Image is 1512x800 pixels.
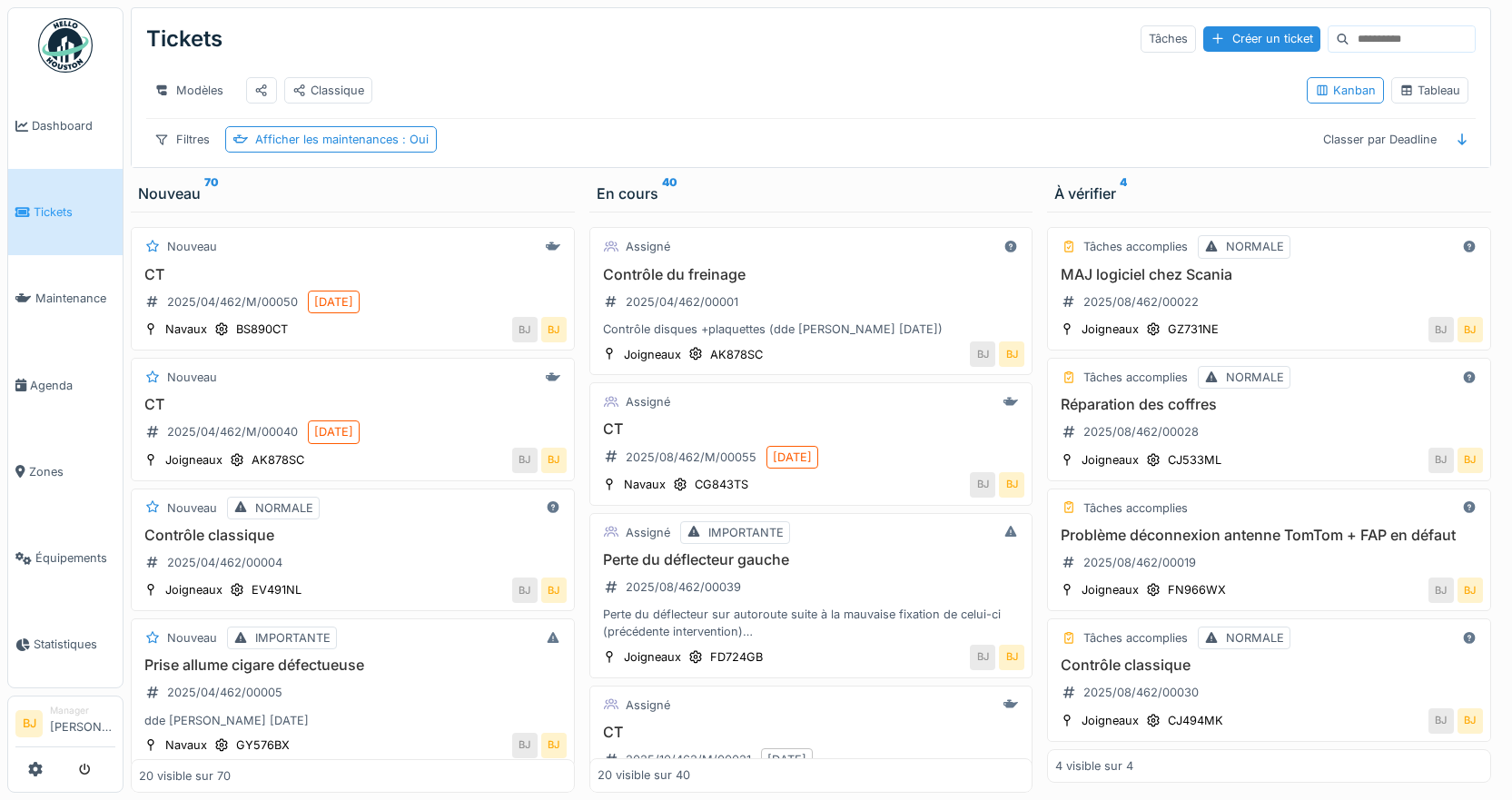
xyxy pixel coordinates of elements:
[138,183,568,204] div: Nouveau
[624,648,681,666] div: Joigneaux
[1226,238,1284,255] div: NORMALE
[8,255,123,341] a: Maintenance
[999,472,1024,498] div: BJ
[708,524,784,541] div: IMPORTANTE
[139,266,567,283] h3: CT
[512,317,538,342] div: BJ
[1083,238,1188,255] div: Tâches accomplies
[35,549,115,567] span: Équipements
[8,601,123,687] a: Statistiques
[252,581,301,598] div: EV491NL
[970,472,995,498] div: BJ
[1083,369,1188,386] div: Tâches accomplies
[970,341,995,367] div: BJ
[399,133,429,146] span: : Oui
[1082,451,1139,469] div: Joigneaux
[1083,554,1196,571] div: 2025/08/462/00019
[165,321,207,338] div: Navaux
[598,606,1025,640] div: Perte du déflecteur sur autoroute suite à la mauvaise fixation de celui-ci (précédente interventi...
[1315,82,1376,99] div: Kanban
[8,83,123,169] a: Dashboard
[34,636,115,653] span: Statistiques
[767,751,806,768] div: [DATE]
[1428,578,1454,603] div: BJ
[512,578,538,603] div: BJ
[598,767,690,785] div: 20 visible sur 40
[38,18,93,73] img: Badge_color-CXgf-gQk.svg
[1054,183,1484,204] div: À vérifier
[139,712,567,729] div: dde [PERSON_NAME] [DATE]
[165,736,207,754] div: Navaux
[597,183,1026,204] div: En cours
[598,266,1025,283] h3: Contrôle du freinage
[1458,317,1483,342] div: BJ
[624,346,681,363] div: Joigneaux
[236,321,288,338] div: BS890CT
[15,704,115,747] a: BJ Manager[PERSON_NAME]
[255,131,429,148] div: Afficher les maintenances
[139,657,567,674] h3: Prise allume cigare défectueuse
[1399,82,1460,99] div: Tableau
[167,238,217,255] div: Nouveau
[999,645,1024,670] div: BJ
[29,463,115,480] span: Zones
[1055,757,1133,775] div: 4 visible sur 4
[1082,712,1139,729] div: Joigneaux
[1458,708,1483,734] div: BJ
[1083,629,1188,647] div: Tâches accomplies
[598,724,1025,741] h3: CT
[624,476,666,493] div: Navaux
[204,183,219,204] sup: 70
[165,581,222,598] div: Joigneaux
[32,117,115,134] span: Dashboard
[1055,657,1483,674] h3: Contrôle classique
[1168,321,1219,338] div: GZ731NE
[1083,423,1199,440] div: 2025/08/462/00028
[626,393,670,410] div: Assigné
[598,551,1025,568] h3: Perte du déflecteur gauche
[970,645,995,670] div: BJ
[626,238,670,255] div: Assigné
[1082,581,1139,598] div: Joigneaux
[541,448,567,473] div: BJ
[662,183,677,204] sup: 40
[50,704,115,717] div: Manager
[314,423,353,440] div: [DATE]
[1168,712,1223,729] div: CJ494MK
[1226,629,1284,647] div: NORMALE
[1428,708,1454,734] div: BJ
[1168,581,1226,598] div: FN966WX
[1458,578,1483,603] div: BJ
[292,82,364,99] div: Classique
[1428,317,1454,342] div: BJ
[8,342,123,429] a: Agenda
[236,736,290,754] div: GY576BX
[139,767,231,785] div: 20 visible sur 70
[1203,26,1320,51] div: Créer un ticket
[541,317,567,342] div: BJ
[15,710,43,737] li: BJ
[314,293,353,311] div: [DATE]
[1083,499,1188,517] div: Tâches accomplies
[252,451,304,469] div: AK878SC
[1428,448,1454,473] div: BJ
[146,15,222,63] div: Tickets
[541,578,567,603] div: BJ
[255,499,313,517] div: NORMALE
[1082,321,1139,338] div: Joigneaux
[626,293,738,311] div: 2025/04/462/00001
[1141,25,1196,52] div: Tâches
[626,696,670,714] div: Assigné
[541,733,567,758] div: BJ
[626,751,751,768] div: 2025/10/462/M/00021
[167,684,282,701] div: 2025/04/462/00005
[146,126,218,153] div: Filtres
[1055,266,1483,283] h3: MAJ logiciel chez Scania
[598,321,1025,338] div: Contrôle disques +plaquettes (dde [PERSON_NAME] [DATE])
[710,346,763,363] div: AK878SC
[167,423,298,440] div: 2025/04/462/M/00040
[1168,451,1221,469] div: CJ533ML
[512,733,538,758] div: BJ
[512,448,538,473] div: BJ
[1055,396,1483,413] h3: Réparation des coffres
